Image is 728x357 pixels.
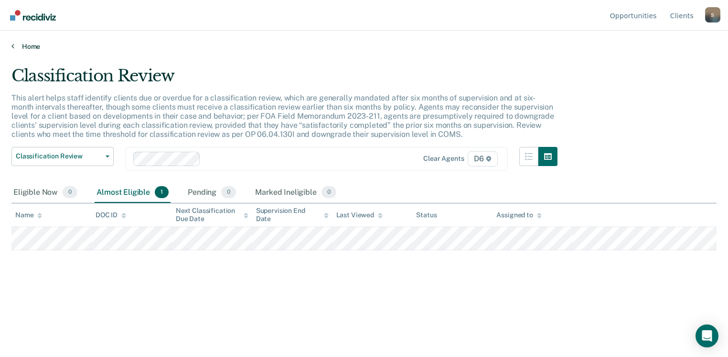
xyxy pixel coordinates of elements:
[155,186,169,199] span: 1
[221,186,236,199] span: 0
[186,182,238,203] div: Pending0
[705,7,720,22] div: S
[95,182,171,203] div: Almost Eligible1
[705,7,720,22] button: Profile dropdown button
[468,151,498,167] span: D6
[11,147,114,166] button: Classification Review
[256,207,329,223] div: Supervision End Date
[16,152,102,160] span: Classification Review
[11,93,554,139] p: This alert helps staff identify clients due or overdue for a classification review, which are gen...
[11,42,717,51] a: Home
[96,211,126,219] div: DOC ID
[10,10,56,21] img: Recidiviz
[336,211,383,219] div: Last Viewed
[15,211,42,219] div: Name
[423,155,464,163] div: Clear agents
[176,207,248,223] div: Next Classification Due Date
[496,211,541,219] div: Assigned to
[63,186,77,199] span: 0
[416,211,437,219] div: Status
[696,324,718,347] div: Open Intercom Messenger
[321,186,336,199] span: 0
[11,66,557,93] div: Classification Review
[11,182,79,203] div: Eligible Now0
[253,182,338,203] div: Marked Ineligible0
